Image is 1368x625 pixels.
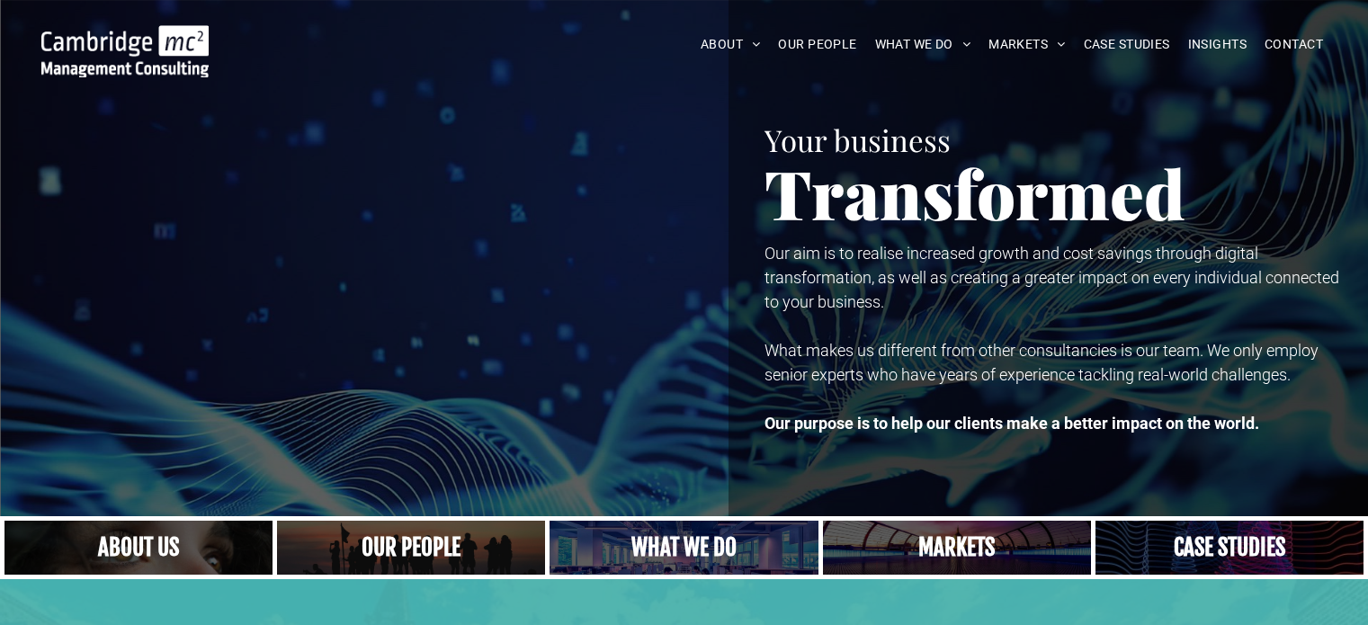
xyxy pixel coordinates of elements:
span: Transformed [764,147,1185,237]
a: INSIGHTS [1179,31,1256,58]
strong: Our purpose is to help our clients make a better impact on the world. [764,414,1259,433]
a: Our Markets | Cambridge Management Consulting [823,521,1091,575]
a: WHAT WE DO [866,31,980,58]
a: CASE STUDIES | See an Overview of All Our Case Studies | Cambridge Management Consulting [1095,521,1364,575]
span: What makes us different from other consultancies is our team. We only employ senior experts who h... [764,341,1319,384]
span: Our aim is to realise increased growth and cost savings through digital transformation, as well a... [764,244,1339,311]
a: A yoga teacher lifting his whole body off the ground in the peacock pose [550,521,818,575]
a: CONTACT [1256,31,1332,58]
a: Close up of woman's face, centered on her eyes [4,521,273,575]
a: MARKETS [979,31,1074,58]
span: Your business [764,120,951,159]
a: CASE STUDIES [1075,31,1179,58]
a: ABOUT [692,31,770,58]
a: Your Business Transformed | Cambridge Management Consulting [41,28,209,47]
a: OUR PEOPLE [769,31,865,58]
a: A crowd in silhouette at sunset, on a rise or lookout point [277,521,545,575]
img: Go to Homepage [41,25,209,77]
